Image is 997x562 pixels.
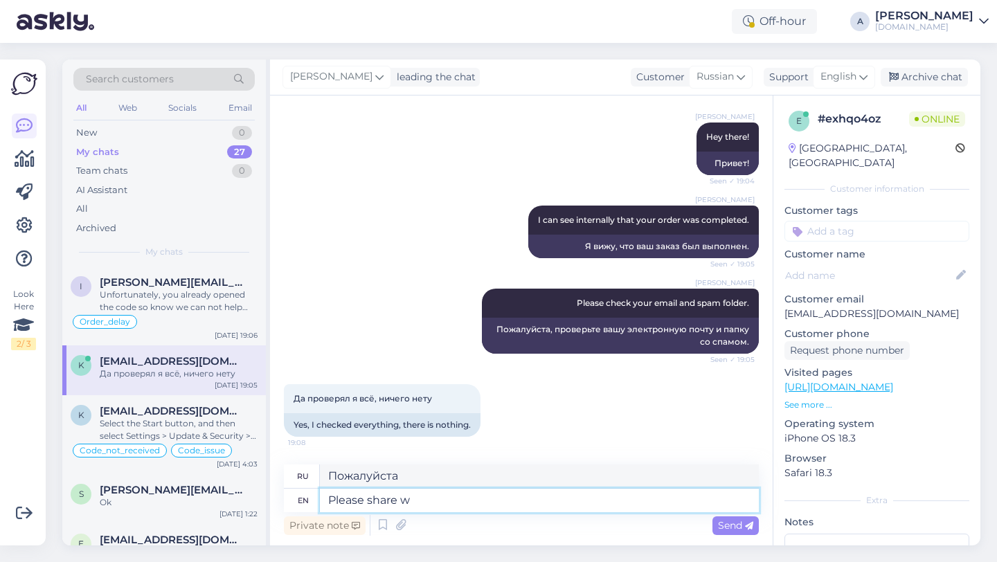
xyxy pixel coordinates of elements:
[764,70,809,84] div: Support
[294,393,432,404] span: Да проверял я всё, ничего нету
[706,132,749,142] span: Hey there!
[703,354,755,365] span: Seen ✓ 19:05
[784,341,910,360] div: Request phone number
[784,431,969,446] p: iPhone OS 18.3
[732,9,817,34] div: Off-hour
[80,281,82,291] span: i
[703,176,755,186] span: Seen ✓ 19:04
[178,446,225,455] span: Code_issue
[784,451,969,466] p: Browser
[784,183,969,195] div: Customer information
[76,164,127,178] div: Team chats
[100,355,244,368] span: kortenodcc@gmail.com
[695,278,755,288] span: [PERSON_NAME]
[784,515,969,529] p: Notes
[226,99,255,117] div: Email
[631,70,685,84] div: Customer
[11,71,37,97] img: Askly Logo
[219,509,258,519] div: [DATE] 1:22
[482,318,759,354] div: Пожалуйста, проверьте вашу электронную почту и папку со спамом.
[100,534,244,546] span: elvi.larka@gmail.com
[297,464,309,488] div: ru
[528,235,759,258] div: Я вижу, что ваш заказ был выполнен.
[76,145,119,159] div: My chats
[538,215,749,225] span: I can see internally that your order was completed.
[78,538,84,549] span: e
[86,72,174,87] span: Search customers
[100,496,258,509] div: Ok
[391,70,476,84] div: leading the chat
[217,459,258,469] div: [DATE] 4:03
[215,380,258,390] div: [DATE] 19:05
[76,202,88,216] div: All
[789,141,955,170] div: [GEOGRAPHIC_DATA], [GEOGRAPHIC_DATA]
[284,516,366,535] div: Private note
[784,417,969,431] p: Operating system
[881,68,968,87] div: Archive chat
[818,111,909,127] div: # exhqo4oz
[796,116,802,126] span: e
[785,268,953,283] input: Add name
[909,111,965,127] span: Online
[232,164,252,178] div: 0
[320,489,759,512] textarea: Please share w
[100,405,244,417] span: kallekenk1@outlook.com
[850,12,870,31] div: A
[875,10,973,21] div: [PERSON_NAME]
[80,318,130,326] span: Order_delay
[718,519,753,532] span: Send
[784,247,969,262] p: Customer name
[697,152,759,175] div: Привет!
[784,365,969,380] p: Visited pages
[11,338,36,350] div: 2 / 3
[290,69,372,84] span: [PERSON_NAME]
[784,292,969,307] p: Customer email
[76,183,127,197] div: AI Assistant
[78,410,84,420] span: k
[232,126,252,140] div: 0
[784,327,969,341] p: Customer phone
[165,99,199,117] div: Socials
[577,298,749,308] span: Please check your email and spam folder.
[100,276,244,289] span: inga-kun@inbox.lv
[100,368,258,380] div: Да проверял я всё, ничего нету
[784,399,969,411] p: See more ...
[79,489,84,499] span: s
[145,246,183,258] span: My chats
[784,307,969,321] p: [EMAIL_ADDRESS][DOMAIN_NAME]
[695,111,755,122] span: [PERSON_NAME]
[76,221,116,235] div: Archived
[298,489,309,512] div: en
[695,194,755,205] span: [PERSON_NAME]
[820,69,856,84] span: English
[215,330,258,341] div: [DATE] 19:06
[80,446,160,455] span: Code_not_received
[784,203,969,218] p: Customer tags
[697,69,734,84] span: Russian
[11,288,36,350] div: Look Here
[73,99,89,117] div: All
[784,221,969,242] input: Add a tag
[284,413,480,437] div: Yes, I checked everything, there is nothing.
[76,126,97,140] div: New
[100,289,258,314] div: Unfortunately, you already opened the code so know we can not help you with that matter.
[784,381,893,393] a: [URL][DOMAIN_NAME]
[288,437,340,448] span: 19:08
[100,417,258,442] div: Select the Start button, and then select Settings > Update & Security > Activation.
[100,484,244,496] span: sergei.vsl@gmail.com
[320,464,759,488] textarea: Пожалуйста
[875,10,989,33] a: [PERSON_NAME][DOMAIN_NAME]
[703,259,755,269] span: Seen ✓ 19:05
[78,360,84,370] span: k
[784,494,969,507] div: Extra
[784,466,969,480] p: Safari 18.3
[227,145,252,159] div: 27
[875,21,973,33] div: [DOMAIN_NAME]
[116,99,140,117] div: Web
